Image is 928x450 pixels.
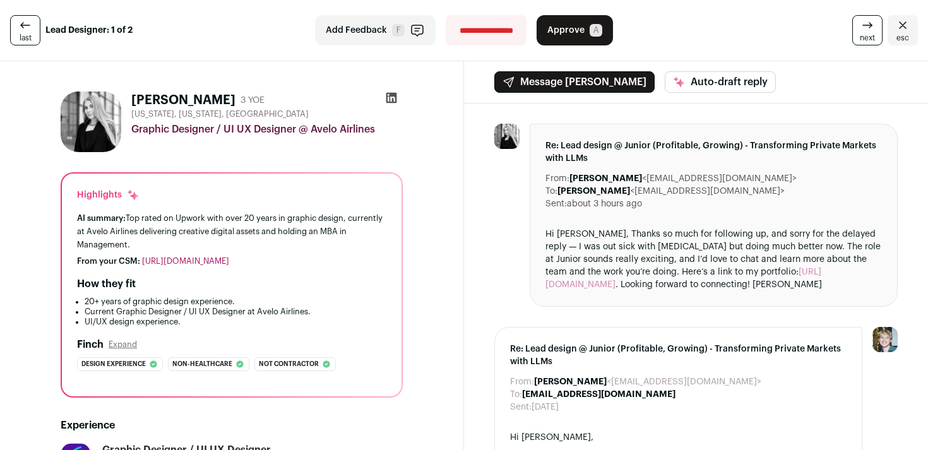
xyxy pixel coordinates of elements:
[510,376,534,388] dt: From:
[77,214,126,222] span: AI summary:
[545,228,882,291] div: Hi [PERSON_NAME], Thanks so much for following up, and sorry for the delayed reply — I was out si...
[522,390,675,399] b: [EMAIL_ADDRESS][DOMAIN_NAME]
[77,276,136,292] h2: How they fit
[510,343,847,368] span: Re: Lead design @ Junior (Profitable, Growing) - Transforming Private Markets with LLMs
[545,139,882,165] span: Re: Lead design @ Junior (Profitable, Growing) - Transforming Private Markets with LLMs
[61,418,403,433] h2: Experience
[557,185,785,198] dd: <[EMAIL_ADDRESS][DOMAIN_NAME]>
[534,377,607,386] b: [PERSON_NAME]
[259,358,319,370] span: Not contractor
[45,24,133,37] strong: Lead Designer: 1 of 2
[315,15,436,45] button: Add Feedback F
[860,33,875,43] span: next
[569,172,797,185] dd: <[EMAIL_ADDRESS][DOMAIN_NAME]>
[510,401,532,413] dt: Sent:
[494,124,520,149] img: 5601cbc5cef63936af31007d4db8d5b39523e37cf690f72b7088833b2f6b65b0.jpg
[85,317,386,327] li: UI/UX design experience.
[494,71,655,93] button: Message [PERSON_NAME]
[77,211,386,251] div: Top rated on Upwork with over 20 years in graphic design, currently at Avelo Airlines delivering ...
[131,122,403,137] div: Graphic Designer / UI UX Designer @ Avelo Airlines
[569,174,642,183] b: [PERSON_NAME]
[241,94,265,107] div: 3 YOE
[81,358,146,370] span: Design experience
[109,340,137,350] button: Expand
[20,33,32,43] span: last
[532,401,559,413] dd: [DATE]
[888,15,918,45] a: Close
[131,92,235,109] h1: [PERSON_NAME]
[172,358,232,370] span: Non-healthcare
[510,431,847,444] div: Hi [PERSON_NAME],
[545,172,569,185] dt: From:
[85,297,386,307] li: 20+ years of graphic design experience.
[510,388,522,401] dt: To:
[131,109,309,119] span: [US_STATE], [US_STATE], [GEOGRAPHIC_DATA]
[872,327,898,352] img: 6494470-medium_jpg
[896,33,909,43] span: esc
[77,189,140,201] div: Highlights
[537,15,613,45] button: Approve A
[142,257,229,265] a: [URL][DOMAIN_NAME]
[392,24,405,37] span: F
[77,257,140,265] span: From your CSM:
[852,15,883,45] a: next
[545,185,557,198] dt: To:
[534,376,761,388] dd: <[EMAIL_ADDRESS][DOMAIN_NAME]>
[85,307,386,317] li: Current Graphic Designer / UI UX Designer at Avelo Airlines.
[326,24,387,37] span: Add Feedback
[545,198,567,210] dt: Sent:
[10,15,40,45] a: last
[665,71,776,93] button: Auto-draft reply
[557,187,630,196] b: [PERSON_NAME]
[61,92,121,152] img: 5601cbc5cef63936af31007d4db8d5b39523e37cf690f72b7088833b2f6b65b0.jpg
[567,198,642,210] dd: about 3 hours ago
[547,24,585,37] span: Approve
[590,24,602,37] span: A
[77,337,104,352] h2: Finch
